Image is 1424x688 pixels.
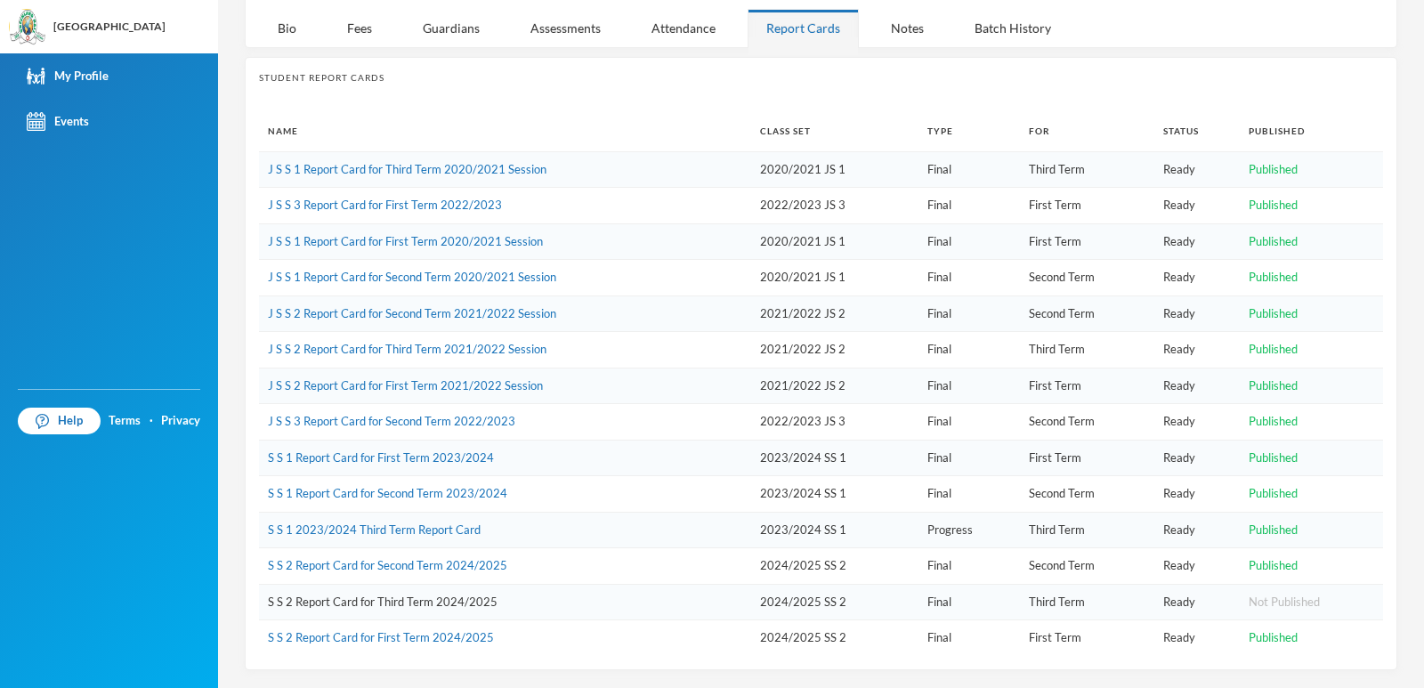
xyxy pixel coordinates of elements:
td: First Term [1020,188,1154,224]
td: Third Term [1020,151,1154,188]
div: Guardians [404,9,498,47]
td: Final [918,584,1020,620]
a: S S 1 2023/2024 Third Term Report Card [268,522,481,537]
a: Privacy [161,412,200,430]
td: 2024/2025 SS 2 [751,584,918,620]
div: Report Cards [748,9,859,47]
div: Fees [328,9,391,47]
td: Final [918,295,1020,332]
td: 2023/2024 SS 1 [751,476,918,513]
td: First Term [1020,223,1154,260]
td: Final [918,188,1020,224]
td: Third Term [1020,332,1154,368]
td: Ready [1154,223,1240,260]
a: J S S 2 Report Card for First Term 2021/2022 Session [268,378,543,393]
td: Ready [1154,260,1240,296]
div: Student Report Cards [259,71,1383,85]
span: Published [1249,270,1298,284]
td: 2024/2025 SS 2 [751,548,918,585]
td: S S 2 Report Card for Third Term 2024/2025 [259,584,751,620]
th: Status [1154,111,1240,151]
span: Published [1249,630,1298,644]
a: S S 1 Report Card for First Term 2023/2024 [268,450,494,465]
td: 2022/2023 JS 3 [751,188,918,224]
span: Published [1249,306,1298,320]
td: Ready [1154,548,1240,585]
th: Class Set [751,111,918,151]
td: Ready [1154,332,1240,368]
th: Type [918,111,1020,151]
td: 2020/2021 JS 1 [751,151,918,188]
td: Ready [1154,404,1240,441]
td: Final [918,620,1020,656]
div: Assessments [512,9,619,47]
td: 2021/2022 JS 2 [751,332,918,368]
a: J S S 1 Report Card for First Term 2020/2021 Session [268,234,543,248]
td: First Term [1020,620,1154,656]
span: Published [1249,486,1298,500]
div: Batch History [956,9,1070,47]
td: Progress [918,512,1020,548]
td: Ready [1154,368,1240,404]
div: Events [27,112,89,131]
a: Help [18,408,101,434]
img: logo [10,10,45,45]
td: 2023/2024 SS 1 [751,512,918,548]
a: J S S 3 Report Card for Second Term 2022/2023 [268,414,515,428]
td: First Term [1020,368,1154,404]
div: Bio [259,9,315,47]
div: · [150,412,153,430]
td: Final [918,260,1020,296]
a: Terms [109,412,141,430]
td: First Term [1020,440,1154,476]
td: Second Term [1020,404,1154,441]
td: Final [918,368,1020,404]
td: 2024/2025 SS 2 [751,620,918,656]
td: Ready [1154,620,1240,656]
span: Not Published [1249,595,1320,609]
a: S S 2 Report Card for First Term 2024/2025 [268,630,494,644]
a: J S S 2 Report Card for Second Term 2021/2022 Session [268,306,556,320]
td: 2021/2022 JS 2 [751,368,918,404]
td: Final [918,440,1020,476]
td: Final [918,476,1020,513]
span: Published [1249,414,1298,428]
span: Published [1249,558,1298,572]
td: 2022/2023 JS 3 [751,404,918,441]
td: Third Term [1020,512,1154,548]
th: Name [259,111,751,151]
th: Published [1240,111,1383,151]
th: For [1020,111,1154,151]
a: J S S 1 Report Card for Second Term 2020/2021 Session [268,270,556,284]
a: J S S 3 Report Card for First Term 2022/2023 [268,198,502,212]
td: Ready [1154,188,1240,224]
td: 2021/2022 JS 2 [751,295,918,332]
td: Final [918,404,1020,441]
div: [GEOGRAPHIC_DATA] [53,19,166,35]
span: Published [1249,450,1298,465]
td: Ready [1154,151,1240,188]
a: S S 2 Report Card for Second Term 2024/2025 [268,558,507,572]
td: Ready [1154,440,1240,476]
td: Second Term [1020,260,1154,296]
span: Published [1249,378,1298,393]
td: Second Term [1020,548,1154,585]
td: Third Term [1020,584,1154,620]
div: Notes [872,9,943,47]
a: J S S 2 Report Card for Third Term 2021/2022 Session [268,342,546,356]
span: Published [1249,162,1298,176]
td: Ready [1154,512,1240,548]
div: My Profile [27,67,109,85]
td: 2020/2021 JS 1 [751,223,918,260]
span: Published [1249,198,1298,212]
td: Final [918,223,1020,260]
td: Ready [1154,584,1240,620]
td: Final [918,332,1020,368]
span: Published [1249,342,1298,356]
a: S S 1 Report Card for Second Term 2023/2024 [268,486,507,500]
td: Second Term [1020,295,1154,332]
td: Final [918,151,1020,188]
div: Attendance [633,9,734,47]
td: Second Term [1020,476,1154,513]
td: 2020/2021 JS 1 [751,260,918,296]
